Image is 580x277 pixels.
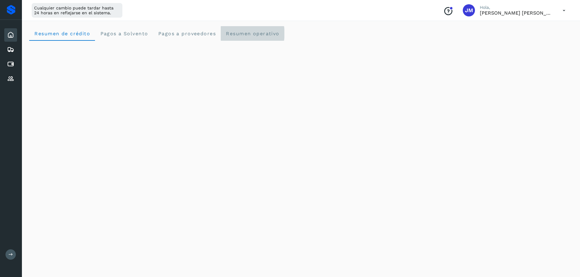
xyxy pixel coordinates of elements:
[480,10,553,16] p: Jairo Mendez Sastre
[4,43,17,56] div: Embarques
[34,31,90,36] span: Resumen de crédito
[4,72,17,85] div: Proveedores
[226,31,279,36] span: Resumen operativo
[32,3,122,18] div: Cualquier cambio puede tardar hasta 24 horas en reflejarse en el sistema.
[4,28,17,42] div: Inicio
[4,57,17,71] div: Cuentas por pagar
[100,31,148,36] span: Pagos a Solvento
[480,5,553,10] p: Hola,
[158,31,216,36] span: Pagos a proveedores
